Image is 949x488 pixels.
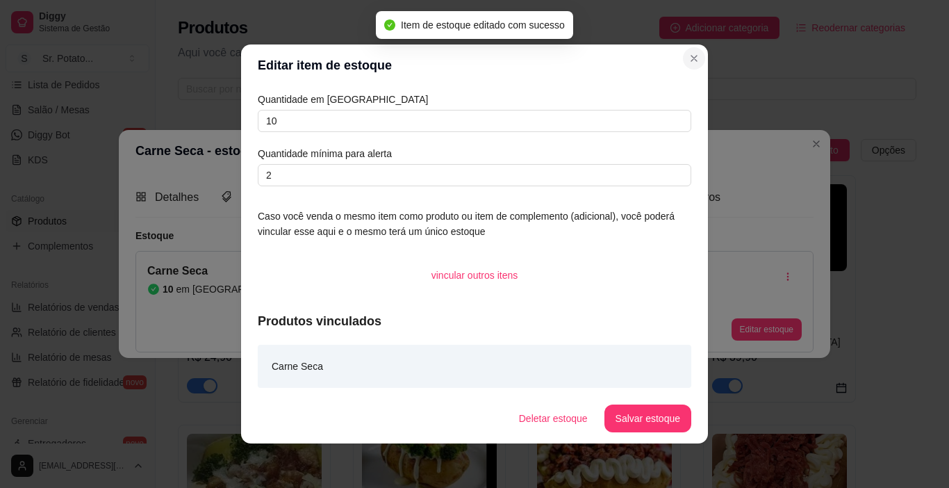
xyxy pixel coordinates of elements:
button: vincular outros itens [420,261,529,289]
span: check-circle [384,19,395,31]
button: Salvar estoque [604,405,691,432]
span: Item de estoque editado com sucesso [401,19,565,31]
article: Quantidade em [GEOGRAPHIC_DATA] [258,92,691,107]
article: Produtos vinculados [258,311,691,331]
article: Carne Seca [272,359,323,374]
button: Close [683,47,705,70]
header: Editar item de estoque [241,44,708,86]
article: Caso você venda o mesmo item como produto ou item de complemento (adicional), você poderá vincula... [258,209,691,239]
button: Deletar estoque [508,405,599,432]
article: Quantidade mínima para alerta [258,146,691,161]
